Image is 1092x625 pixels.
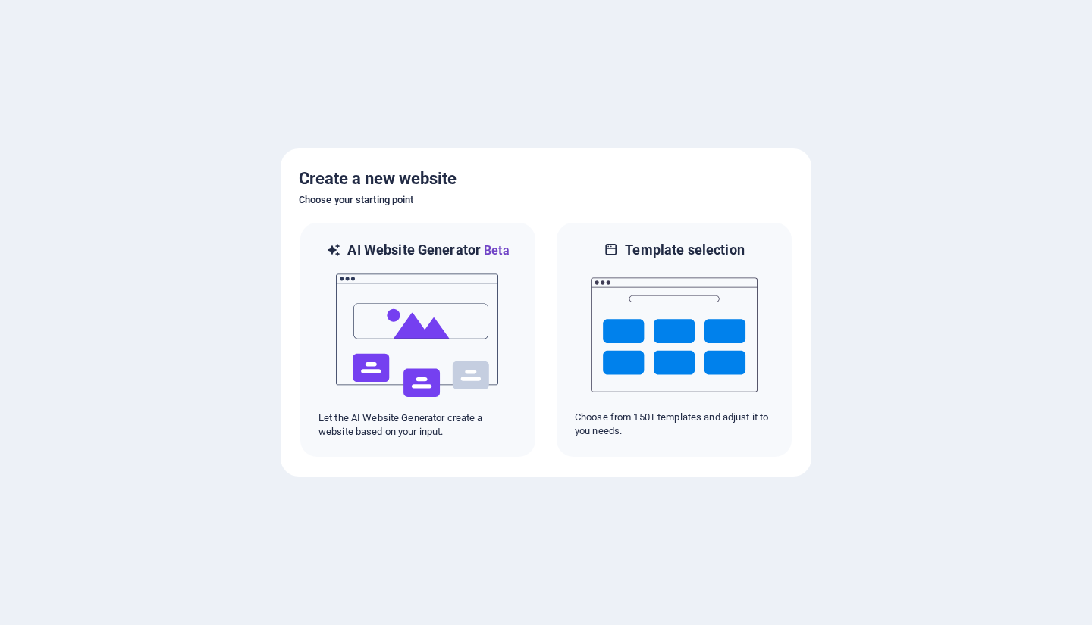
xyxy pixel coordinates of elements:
div: Template selectionChoose from 150+ templates and adjust it to you needs. [555,221,793,458]
div: AI Website GeneratorBetaaiLet the AI Website Generator create a website based on your input. [299,221,537,458]
h5: Create a new website [299,167,793,191]
h6: Template selection [625,241,744,259]
h6: Choose your starting point [299,191,793,209]
h6: AI Website Generator [347,241,509,260]
p: Choose from 150+ templates and adjust it to you needs. [575,411,773,438]
span: Beta [481,243,510,258]
img: ai [334,260,501,411]
p: Let the AI Website Generator create a website based on your input. [318,411,517,439]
